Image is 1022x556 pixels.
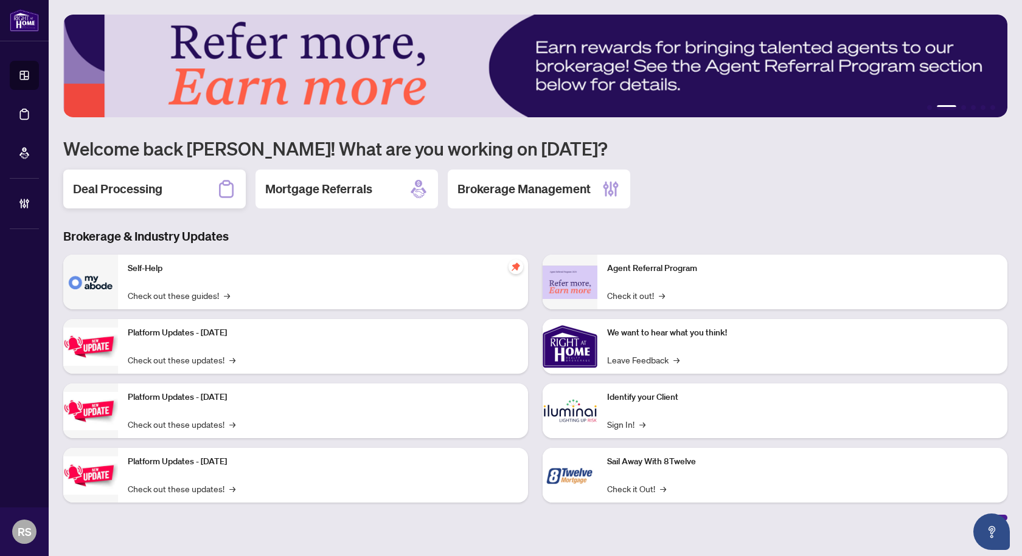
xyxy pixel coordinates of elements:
[63,392,118,430] img: Platform Updates - July 8, 2025
[63,137,1007,160] h1: Welcome back [PERSON_NAME]! What are you working on [DATE]?
[990,105,995,110] button: 6
[128,391,518,404] p: Platform Updates - [DATE]
[63,456,118,495] img: Platform Updates - June 23, 2025
[63,255,118,309] img: Self-Help
[128,326,518,340] p: Platform Updates - [DATE]
[128,289,230,302] a: Check out these guides!→
[927,105,932,110] button: 1
[63,228,1007,245] h3: Brokerage & Industry Updates
[128,353,235,366] a: Check out these updates!→
[10,9,39,32] img: logo
[63,328,118,366] img: Platform Updates - July 21, 2025
[128,482,235,495] a: Check out these updates!→
[607,391,998,404] p: Identify your Client
[660,482,666,495] span: →
[607,353,680,366] a: Leave Feedback→
[224,289,230,302] span: →
[607,326,998,340] p: We want to hear what you think!
[607,482,666,495] a: Check it Out!→
[981,105,985,110] button: 5
[543,319,597,374] img: We want to hear what you think!
[128,455,518,468] p: Platform Updates - [DATE]
[543,383,597,438] img: Identify your Client
[229,482,235,495] span: →
[607,417,645,431] a: Sign In!→
[543,448,597,503] img: Sail Away With 8Twelve
[607,455,998,468] p: Sail Away With 8Twelve
[229,353,235,366] span: →
[937,105,956,110] button: 2
[73,180,162,197] h2: Deal Processing
[128,417,235,431] a: Check out these updates!→
[973,513,1010,550] button: Open asap
[509,259,523,274] span: pushpin
[128,262,518,275] p: Self-Help
[639,417,645,431] span: →
[18,523,32,540] span: RS
[265,180,372,197] h2: Mortgage Referrals
[607,262,998,275] p: Agent Referral Program
[457,180,591,197] h2: Brokerage Management
[673,353,680,366] span: →
[659,289,665,302] span: →
[607,289,665,302] a: Check it out!→
[229,417,235,431] span: →
[961,105,966,110] button: 3
[63,15,1007,117] img: Slide 1
[543,266,597,299] img: Agent Referral Program
[971,105,976,110] button: 4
